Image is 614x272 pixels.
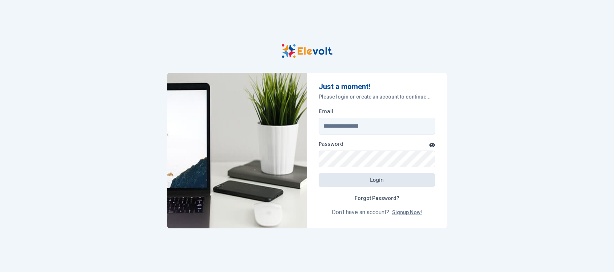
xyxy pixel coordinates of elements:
[319,93,435,100] p: Please login or create an account to continue...
[319,208,435,217] p: Don't have an account?
[319,140,343,148] label: Password
[167,73,307,228] img: Elevolt
[349,191,405,205] a: Forgot Password?
[319,81,435,92] p: Just a moment!
[319,108,334,115] label: Email
[319,173,435,187] button: Login
[282,44,332,58] img: Elevolt
[392,209,422,215] a: Signup Now!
